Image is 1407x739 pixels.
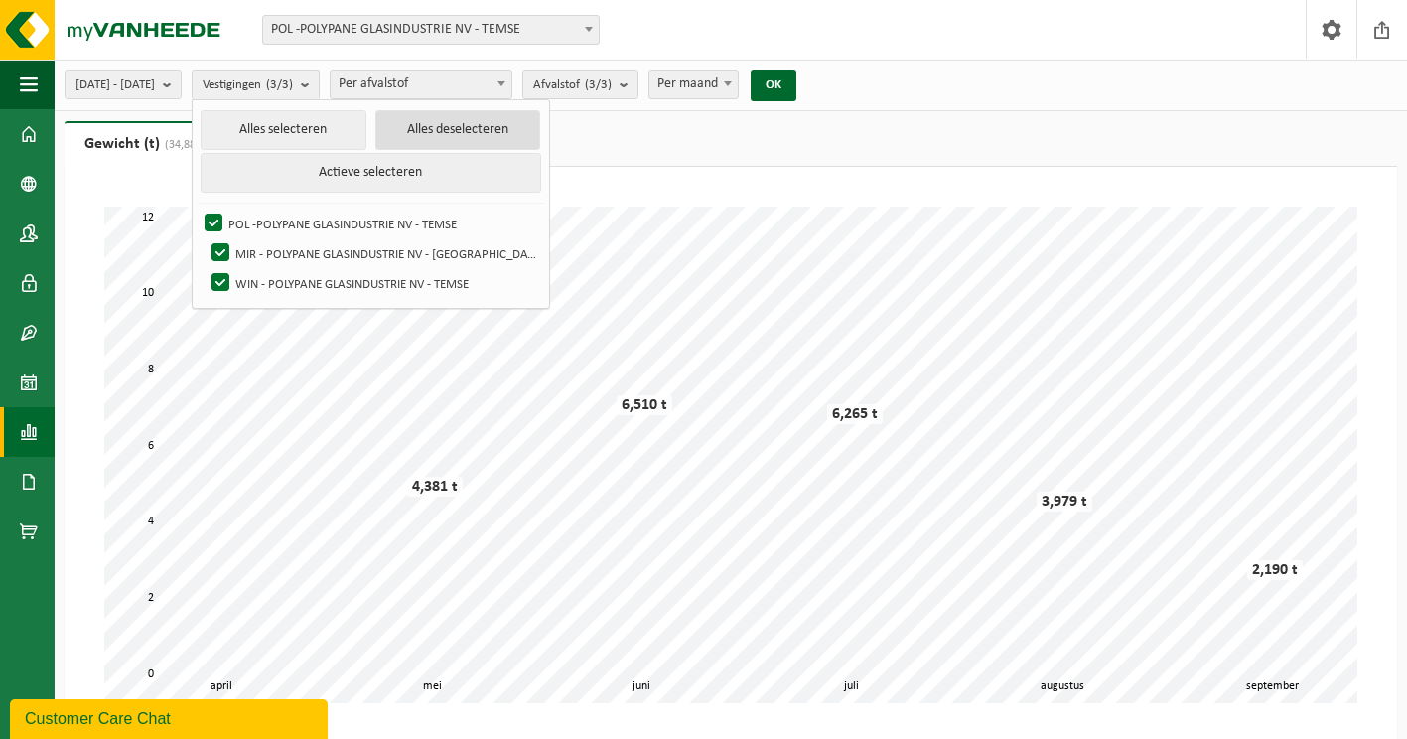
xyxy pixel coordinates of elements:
[263,16,599,44] span: POL -POLYPANE GLASINDUSTRIE NV - TEMSE
[208,268,540,298] label: WIN - POLYPANE GLASINDUSTRIE NV - TEMSE
[533,71,612,100] span: Afvalstof
[65,70,182,99] button: [DATE] - [DATE]
[201,153,540,193] button: Actieve selecteren
[208,238,540,268] label: MIR - POLYPANE GLASINDUSTRIE NV - [GEOGRAPHIC_DATA]
[407,477,463,497] div: 4,381 t
[192,70,320,99] button: Vestigingen(3/3)
[262,15,600,45] span: POL -POLYPANE GLASINDUSTRIE NV - TEMSE
[649,71,738,98] span: Per maand
[751,70,796,101] button: OK
[75,71,155,100] span: [DATE] - [DATE]
[266,78,293,91] count: (3/3)
[65,121,232,167] a: Gewicht (t)
[1037,492,1092,512] div: 3,979 t
[375,110,540,150] button: Alles deselecteren
[331,71,511,98] span: Per afvalstof
[330,70,512,99] span: Per afvalstof
[10,695,332,739] iframe: chat widget
[617,395,672,415] div: 6,510 t
[522,70,638,99] button: Afvalstof(3/3)
[203,71,293,100] span: Vestigingen
[827,404,883,424] div: 6,265 t
[585,78,612,91] count: (3/3)
[201,110,365,150] button: Alles selecteren
[160,139,212,151] span: (34,880 t)
[1247,560,1303,580] div: 2,190 t
[201,209,540,238] label: POL -POLYPANE GLASINDUSTRIE NV - TEMSE
[648,70,739,99] span: Per maand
